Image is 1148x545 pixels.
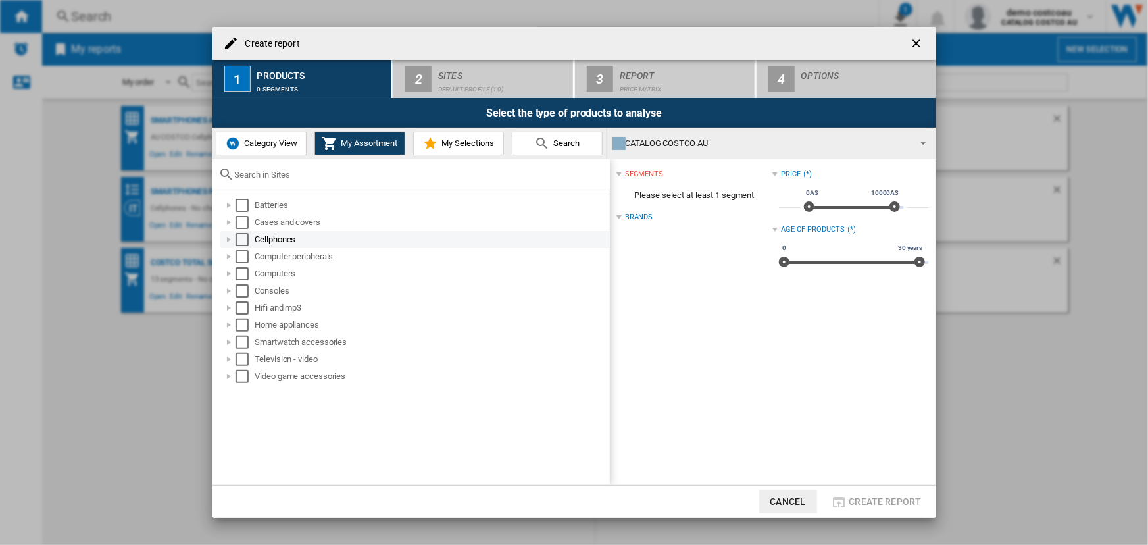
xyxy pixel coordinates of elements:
[620,65,749,79] div: Report
[257,79,387,93] div: 0 segments
[212,98,936,128] div: Select the type of products to analyse
[255,370,608,383] div: Video game accessories
[236,250,255,263] md-checkbox: Select
[910,37,926,53] ng-md-icon: getI18NText('BUTTONS.CLOSE_DIALOG')
[512,132,603,155] button: Search
[438,65,568,79] div: Sites
[236,319,255,332] md-checkbox: Select
[575,60,756,98] button: 3 Report Price Matrix
[781,224,845,235] div: Age of products
[314,132,405,155] button: My Assortment
[236,199,255,212] md-checkbox: Select
[768,66,795,92] div: 4
[393,60,574,98] button: 2 Sites Default profile (10)
[620,79,749,93] div: Price Matrix
[236,216,255,229] md-checkbox: Select
[255,301,608,315] div: Hifi and mp3
[759,490,817,513] button: Cancel
[236,284,255,298] md-checkbox: Select
[757,60,936,98] button: 4 Options
[849,496,922,507] span: Create report
[801,65,931,79] div: Options
[241,138,297,148] span: Category View
[255,199,608,212] div: Batteries
[255,336,608,349] div: Smartwatch accessories
[413,132,504,155] button: My Selections
[616,183,772,208] span: Please select at least 1 segment
[257,65,387,79] div: Products
[236,336,255,349] md-checkbox: Select
[550,138,580,148] span: Search
[216,132,307,155] button: Category View
[236,301,255,315] md-checkbox: Select
[212,60,393,98] button: 1 Products 0 segments
[255,284,608,298] div: Consoles
[780,243,788,253] span: 0
[255,267,608,280] div: Computers
[236,233,255,246] md-checkbox: Select
[239,38,300,51] h4: Create report
[587,66,613,92] div: 3
[828,490,926,513] button: Create report
[255,319,608,332] div: Home appliances
[255,233,608,246] div: Cellphones
[804,188,820,198] span: 0A$
[212,27,936,517] md-dialog: Create report ...
[438,138,494,148] span: My Selections
[236,353,255,366] md-checkbox: Select
[236,370,255,383] md-checkbox: Select
[255,353,608,366] div: Television - video
[896,243,924,253] span: 30 years
[224,66,251,92] div: 1
[869,188,901,198] span: 10000A$
[235,170,603,180] input: Search in Sites
[338,138,398,148] span: My Assortment
[255,216,608,229] div: Cases and covers
[625,212,653,222] div: Brands
[612,134,909,153] div: CATALOG COSTCO AU
[236,267,255,280] md-checkbox: Select
[438,79,568,93] div: Default profile (10)
[405,66,432,92] div: 2
[625,169,663,180] div: segments
[781,169,801,180] div: Price
[905,30,931,57] button: getI18NText('BUTTONS.CLOSE_DIALOG')
[225,136,241,151] img: wiser-icon-blue.png
[255,250,608,263] div: Computer peripherals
